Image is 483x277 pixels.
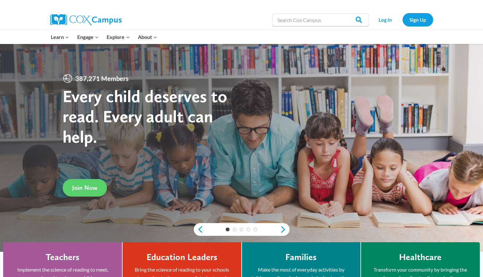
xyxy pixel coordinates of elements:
h4: Healthcare [399,252,441,263]
span: About [138,33,157,41]
span: Explore [107,33,130,41]
a: Sign Up [403,13,433,26]
a: Join Now [63,179,107,197]
a: 3 [240,228,244,231]
nav: Secondary Navigation [372,13,433,26]
span: Engage [77,33,99,41]
a: previous [194,226,203,233]
a: next [280,226,290,233]
a: 1 [226,228,230,231]
h4: Families [285,252,317,263]
span: Learn [51,33,69,41]
div: content slider buttons [194,223,290,236]
nav: Primary Navigation [47,30,161,44]
img: Cox Campus [50,14,122,26]
a: 5 [253,228,257,231]
a: 2 [233,228,237,231]
h4: Teachers [46,252,79,263]
strong: Every child deserves to read. Every adult can help. [63,86,227,147]
input: Search Cox Campus [273,13,368,26]
a: Log In [372,13,399,26]
h4: Education Leaders [147,252,217,263]
span: 387,271 Members [73,73,131,84]
span: Join Now [72,184,97,191]
a: 4 [246,228,250,231]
